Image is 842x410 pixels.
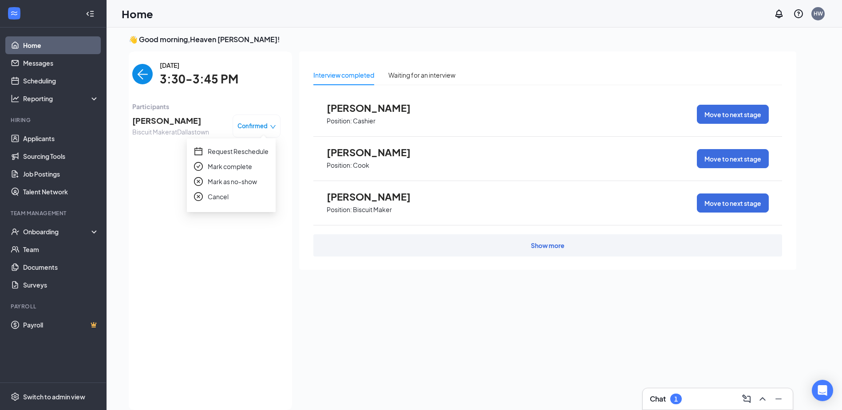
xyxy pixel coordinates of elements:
[327,191,424,202] span: [PERSON_NAME]
[132,64,153,84] button: back-button
[194,177,203,186] span: close-circle
[23,94,99,103] div: Reporting
[793,8,804,19] svg: QuestionInfo
[129,35,796,44] h3: 👋 Good morning, Heaven [PERSON_NAME] !
[774,8,784,19] svg: Notifications
[739,392,754,406] button: ComposeMessage
[11,392,20,401] svg: Settings
[208,177,257,186] span: Mark as no-show
[23,165,99,183] a: Job Postings
[86,9,95,18] svg: Collapse
[327,205,352,214] p: Position:
[11,94,20,103] svg: Analysis
[132,102,281,111] span: Participants
[23,54,99,72] a: Messages
[23,36,99,54] a: Home
[650,394,666,404] h3: Chat
[697,105,769,124] button: Move to next stage
[313,70,374,80] div: Interview completed
[194,147,203,156] span: calendar
[11,209,97,217] div: Team Management
[11,227,20,236] svg: UserCheck
[697,193,769,213] button: Move to next stage
[23,316,99,334] a: PayrollCrown
[10,9,19,18] svg: WorkstreamLogo
[23,392,85,401] div: Switch to admin view
[531,241,565,250] div: Show more
[353,161,369,170] p: Cook
[23,227,91,236] div: Onboarding
[327,117,352,125] p: Position:
[23,276,99,294] a: Surveys
[674,395,678,403] div: 1
[11,116,97,124] div: Hiring
[23,240,99,258] a: Team
[270,124,276,130] span: down
[755,392,770,406] button: ChevronUp
[208,192,229,201] span: Cancel
[697,149,769,168] button: Move to next stage
[194,162,203,171] span: check-circle
[327,161,352,170] p: Position:
[194,192,203,201] span: close-circle
[11,303,97,310] div: Payroll
[23,130,99,147] a: Applicants
[773,394,784,404] svg: Minimize
[132,127,209,137] span: Biscuit Maker at Dallastown
[353,205,392,214] p: Biscuit Maker
[208,162,252,171] span: Mark complete
[741,394,752,404] svg: ComposeMessage
[771,392,786,406] button: Minimize
[160,70,238,88] span: 3:30-3:45 PM
[757,394,768,404] svg: ChevronUp
[388,70,455,80] div: Waiting for an interview
[814,10,823,17] div: HW
[23,72,99,90] a: Scheduling
[812,380,833,401] div: Open Intercom Messenger
[208,146,269,156] span: Request Reschedule
[122,6,153,21] h1: Home
[327,146,424,158] span: [PERSON_NAME]
[160,60,238,70] span: [DATE]
[23,258,99,276] a: Documents
[132,114,209,127] span: [PERSON_NAME]
[23,183,99,201] a: Talent Network
[353,117,376,125] p: Cashier
[237,122,268,130] span: Confirmed
[327,102,424,114] span: [PERSON_NAME]
[23,147,99,165] a: Sourcing Tools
